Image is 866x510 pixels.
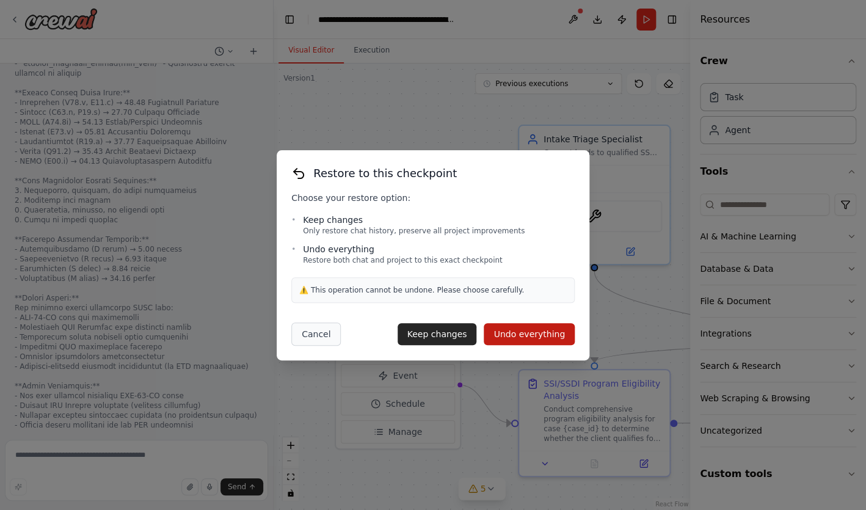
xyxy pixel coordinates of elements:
p: Keep changes [303,214,525,226]
button: Cancel [291,322,341,346]
span: • [291,215,296,225]
p: Restore both chat and project to this exact checkpoint [303,255,502,265]
button: Keep changes [398,323,477,345]
span: • [291,244,296,254]
p: ⚠️ This operation cannot be undone. Please choose carefully. [299,285,567,295]
p: Choose your restore option: [291,192,575,204]
p: Only restore chat history, preserve all project improvements [303,226,525,236]
p: Undo everything [303,243,502,255]
h3: Restore to this checkpoint [313,165,457,182]
button: Undo everything [484,323,575,345]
